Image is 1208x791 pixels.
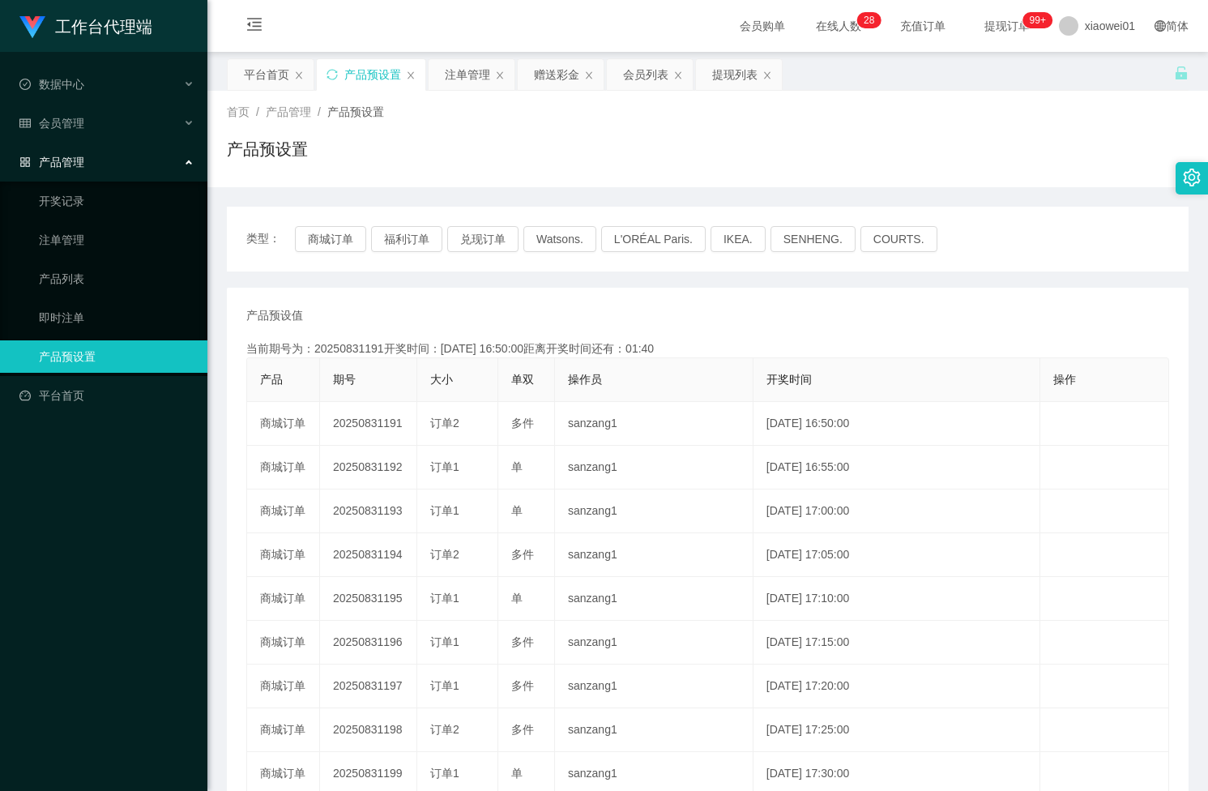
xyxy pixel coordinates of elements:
span: 订单1 [430,767,459,780]
font: 简体 [1166,19,1189,32]
span: 期号 [333,373,356,386]
td: sanzang1 [555,402,753,446]
td: sanzang1 [555,446,753,490]
h1: 产品预设置 [227,137,308,161]
span: 大小 [430,373,453,386]
td: sanzang1 [555,533,753,577]
td: sanzang1 [555,490,753,533]
span: 产品管理 [266,105,311,118]
a: 图标: dashboard平台首页 [19,379,194,412]
i: 图标: close [584,71,594,80]
span: 订单2 [430,723,459,736]
span: 单 [511,767,523,780]
i: 图标: close [406,71,416,80]
span: 操作员 [568,373,602,386]
button: Watsons. [523,226,596,252]
td: [DATE] 17:00:00 [753,490,1040,533]
span: 多件 [511,548,534,561]
span: 单 [511,592,523,605]
td: 商城订单 [247,490,320,533]
button: COURTS. [860,226,937,252]
span: 单 [511,504,523,517]
a: 产品列表 [39,263,194,295]
td: sanzang1 [555,708,753,752]
a: 即时注单 [39,301,194,334]
div: 平台首页 [244,59,289,90]
td: [DATE] 17:10:00 [753,577,1040,621]
font: 在线人数 [816,19,861,32]
div: 产品预设置 [344,59,401,90]
button: 兑现订单 [447,226,519,252]
span: 类型： [246,226,295,252]
span: 多件 [511,723,534,736]
div: 当前期号为：20250831191开奖时间：[DATE] 16:50:00距离开奖时间还有：01:40 [246,340,1169,357]
td: 商城订单 [247,665,320,708]
a: 注单管理 [39,224,194,256]
button: 福利订单 [371,226,442,252]
td: [DATE] 16:55:00 [753,446,1040,490]
font: 产品管理 [39,156,84,169]
font: 提现订单 [984,19,1030,32]
a: 工作台代理端 [19,19,152,32]
button: L'ORÉAL Paris. [601,226,706,252]
i: 图标: check-circle-o [19,79,31,90]
td: [DATE] 16:50:00 [753,402,1040,446]
div: 提现列表 [712,59,758,90]
i: 图标: close [495,71,505,80]
div: 会员列表 [623,59,668,90]
span: 操作 [1053,373,1076,386]
i: 图标: appstore-o [19,156,31,168]
td: 20250831193 [320,490,417,533]
span: 订单1 [430,460,459,473]
td: sanzang1 [555,577,753,621]
img: logo.9652507e.png [19,16,45,39]
h1: 工作台代理端 [55,1,152,53]
td: 商城订单 [247,446,320,490]
sup: 1038 [1023,12,1052,28]
td: 20250831197 [320,665,417,708]
td: 20250831195 [320,577,417,621]
td: 商城订单 [247,577,320,621]
span: 订单1 [430,679,459,692]
span: 产品预设值 [246,307,303,324]
td: [DATE] 17:15:00 [753,621,1040,665]
td: sanzang1 [555,665,753,708]
td: sanzang1 [555,621,753,665]
i: 图标: close [294,71,304,80]
span: 产品预设置 [327,105,384,118]
button: SENHENG. [770,226,856,252]
span: 订单2 [430,548,459,561]
td: 商城订单 [247,708,320,752]
a: 产品预设置 [39,340,194,373]
div: 赠送彩金 [534,59,579,90]
td: 20250831198 [320,708,417,752]
i: 图标: menu-fold [227,1,282,53]
font: 数据中心 [39,78,84,91]
td: 商城订单 [247,533,320,577]
span: / [318,105,321,118]
span: 多件 [511,417,534,430]
td: 商城订单 [247,402,320,446]
p: 2 [864,12,869,28]
button: 商城订单 [295,226,366,252]
font: 充值订单 [900,19,945,32]
i: 图标: setting [1183,169,1201,186]
span: 单 [511,460,523,473]
td: [DATE] 17:05:00 [753,533,1040,577]
span: 订单1 [430,635,459,648]
i: 图标: table [19,118,31,129]
span: 首页 [227,105,250,118]
td: 20250831191 [320,402,417,446]
i: 图标: close [673,71,683,80]
i: 图标: unlock [1174,66,1189,80]
button: IKEA. [711,226,766,252]
span: 单双 [511,373,534,386]
a: 开奖记录 [39,185,194,217]
p: 8 [869,12,875,28]
td: [DATE] 17:20:00 [753,665,1040,708]
td: 20250831196 [320,621,417,665]
td: 20250831192 [320,446,417,490]
i: 图标: global [1155,20,1166,32]
span: 开奖时间 [766,373,812,386]
sup: 28 [857,12,881,28]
